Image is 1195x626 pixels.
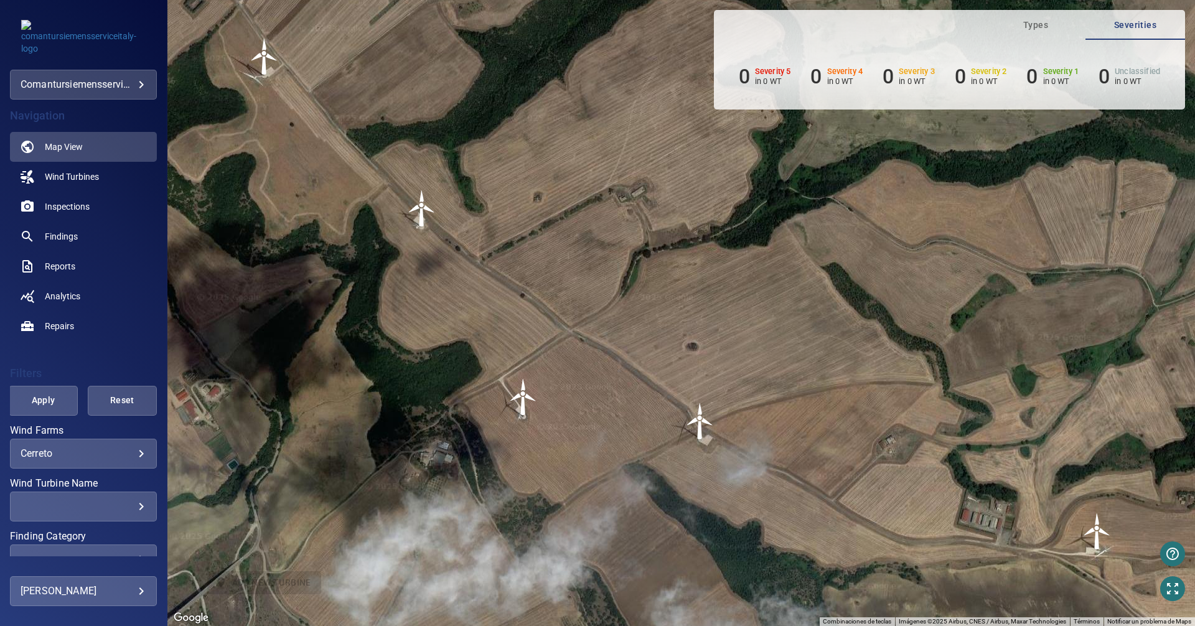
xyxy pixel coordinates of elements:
[755,77,791,86] p: in 0 WT
[682,403,719,440] gmp-advanced-marker: SC06
[10,251,157,281] a: reports noActive
[971,67,1007,76] h6: Severity 2
[1026,65,1038,88] h6: 0
[10,492,157,521] div: Wind Turbine Name
[24,393,62,408] span: Apply
[21,447,146,459] div: Cerreto
[899,67,935,76] h6: Severity 3
[739,65,791,88] li: Severity 5
[246,38,283,75] img: windFarmIcon.svg
[10,110,157,122] h4: Navigation
[682,403,719,440] img: windFarmIcon.svg
[1115,77,1160,86] p: in 0 WT
[10,439,157,469] div: Wind Farms
[899,618,1066,625] span: Imágenes ©2025 Airbus, CNES / Airbus, Maxar Technologies
[10,162,157,192] a: windturbines noActive
[45,290,80,302] span: Analytics
[955,65,1007,88] li: Severity 2
[823,617,891,626] button: Combinaciones de teclas
[10,222,157,251] a: findings noActive
[10,531,157,541] label: Finding Category
[1079,513,1116,550] img: windFarmIcon.svg
[739,65,750,88] h6: 0
[10,132,157,162] a: map active
[10,70,157,100] div: comantursiemensserviceitaly
[171,610,212,626] img: Google
[899,77,935,86] p: in 0 WT
[21,20,146,55] img: comantursiemensserviceitaly-logo
[755,67,791,76] h6: Severity 5
[45,171,99,183] span: Wind Turbines
[10,367,157,380] h4: Filters
[10,426,157,436] label: Wind Farms
[1115,67,1160,76] h6: Unclassified
[1074,618,1100,625] a: Términos (se abre en una nueva pestaña)
[10,281,157,311] a: analytics noActive
[10,544,157,574] div: Finding Category
[45,200,90,213] span: Inspections
[827,67,863,76] h6: Severity 4
[810,65,863,88] li: Severity 4
[403,190,441,227] gmp-advanced-marker: SC03
[993,17,1078,33] span: Types
[45,230,78,243] span: Findings
[9,386,78,416] button: Apply
[1026,65,1079,88] li: Severity 1
[403,190,441,227] img: windFarmIcon.svg
[1099,65,1110,88] h6: 0
[10,311,157,341] a: repairs noActive
[1043,67,1079,76] h6: Severity 1
[1099,65,1160,88] li: Severity Unclassified
[505,378,542,416] gmp-advanced-marker: SC04
[45,260,75,273] span: Reports
[21,581,146,601] div: [PERSON_NAME]
[505,378,542,416] img: windFarmIcon.svg
[45,141,83,153] span: Map View
[10,479,157,488] label: Wind Turbine Name
[10,192,157,222] a: inspections noActive
[1043,77,1079,86] p: in 0 WT
[1079,513,1116,550] gmp-advanced-marker: SC08
[246,38,283,75] gmp-advanced-marker: SC01
[88,386,157,416] button: Reset
[21,75,146,95] div: comantursiemensserviceitaly
[1107,618,1191,625] a: Notificar un problema de Maps
[971,77,1007,86] p: in 0 WT
[810,65,822,88] h6: 0
[171,610,212,626] a: Abre esta zona en Google Maps (se abre en una nueva ventana)
[827,77,863,86] p: in 0 WT
[883,65,894,88] h6: 0
[955,65,966,88] h6: 0
[1093,17,1178,33] span: Severities
[103,393,141,408] span: Reset
[45,320,74,332] span: Repairs
[883,65,935,88] li: Severity 3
